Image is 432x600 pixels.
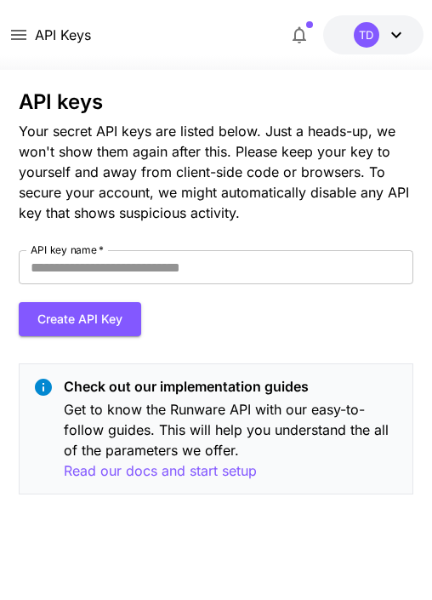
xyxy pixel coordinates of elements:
nav: breadcrumb [35,25,91,45]
label: API key name [31,243,104,257]
a: API Keys [35,25,91,45]
p: Check out our implementation guides [64,376,398,397]
button: Create API Key [19,302,141,337]
p: Get to know the Runware API with our easy-to-follow guides. This will help you understand the all... [64,399,398,482]
h3: API keys [19,90,412,114]
div: TD [354,22,379,48]
button: Read our docs and start setup [64,460,257,482]
button: $0.05TD [323,15,423,54]
p: Your secret API keys are listed below. Just a heads-up, we won't show them again after this. Plea... [19,121,412,223]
